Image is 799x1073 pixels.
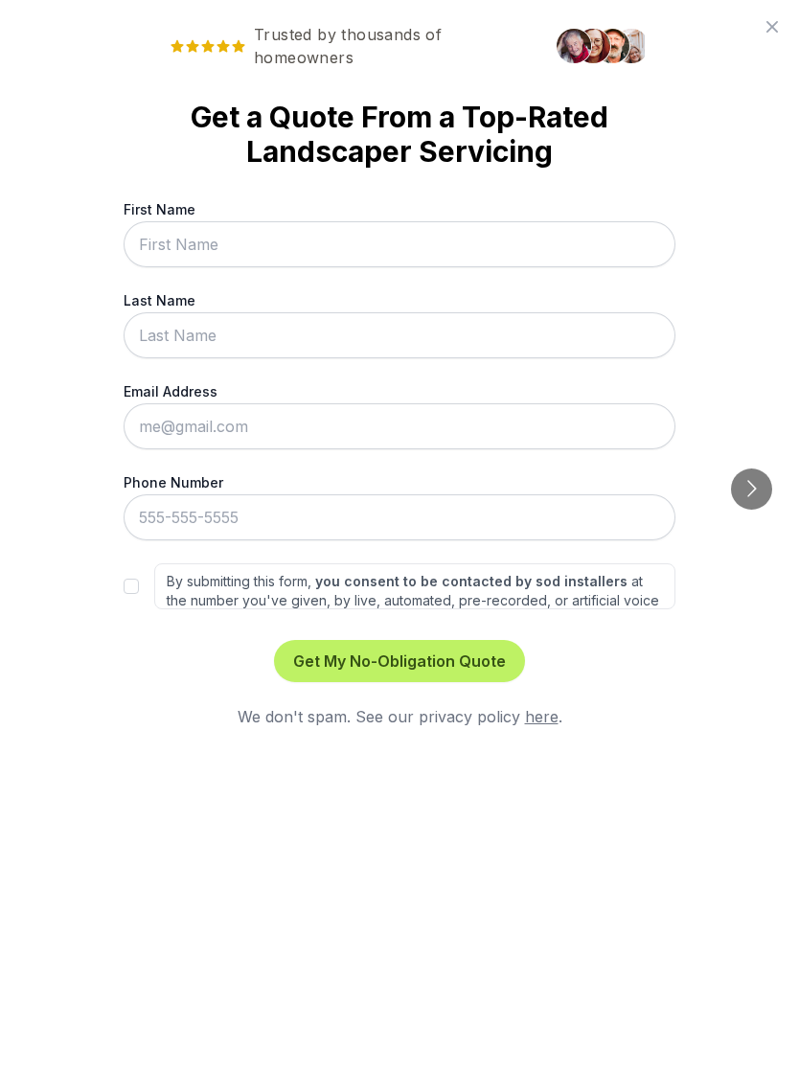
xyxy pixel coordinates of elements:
label: Phone Number [124,472,675,492]
input: First Name [124,221,675,267]
label: First Name [124,199,675,219]
label: Email Address [124,381,675,401]
label: Last Name [124,290,675,310]
div: We don't spam. See our privacy policy . [124,705,675,728]
strong: Get a Quote From a Top-Rated Landscaper Servicing [154,100,645,169]
input: 555-555-5555 [124,494,675,540]
strong: you consent to be contacted by sod installers [315,573,628,589]
a: here [525,707,559,726]
input: me@gmail.com [124,403,675,449]
button: Get My No-Obligation Quote [274,640,525,682]
label: By submitting this form, at the number you've given, by live, automated, pre-recorded, or artific... [154,563,675,609]
button: Go to next slide [731,468,772,510]
span: Trusted by thousands of homeowners [154,23,545,69]
input: Last Name [124,312,675,358]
